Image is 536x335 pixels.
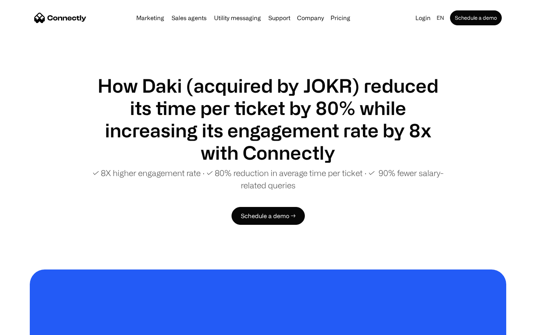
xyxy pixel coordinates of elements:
[89,74,447,164] h1: How Daki (acquired by JOKR) reduced its time per ticket by 80% while increasing its engagement ra...
[211,15,264,21] a: Utility messaging
[7,321,45,332] aside: Language selected: English
[265,15,293,21] a: Support
[328,15,353,21] a: Pricing
[133,15,167,21] a: Marketing
[450,10,502,25] a: Schedule a demo
[297,13,324,23] div: Company
[89,167,447,191] p: ✓ 8X higher engagement rate ∙ ✓ 80% reduction in average time per ticket ∙ ✓ 90% fewer salary-rel...
[169,15,210,21] a: Sales agents
[412,13,434,23] a: Login
[232,207,305,225] a: Schedule a demo →
[15,322,45,332] ul: Language list
[437,13,444,23] div: en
